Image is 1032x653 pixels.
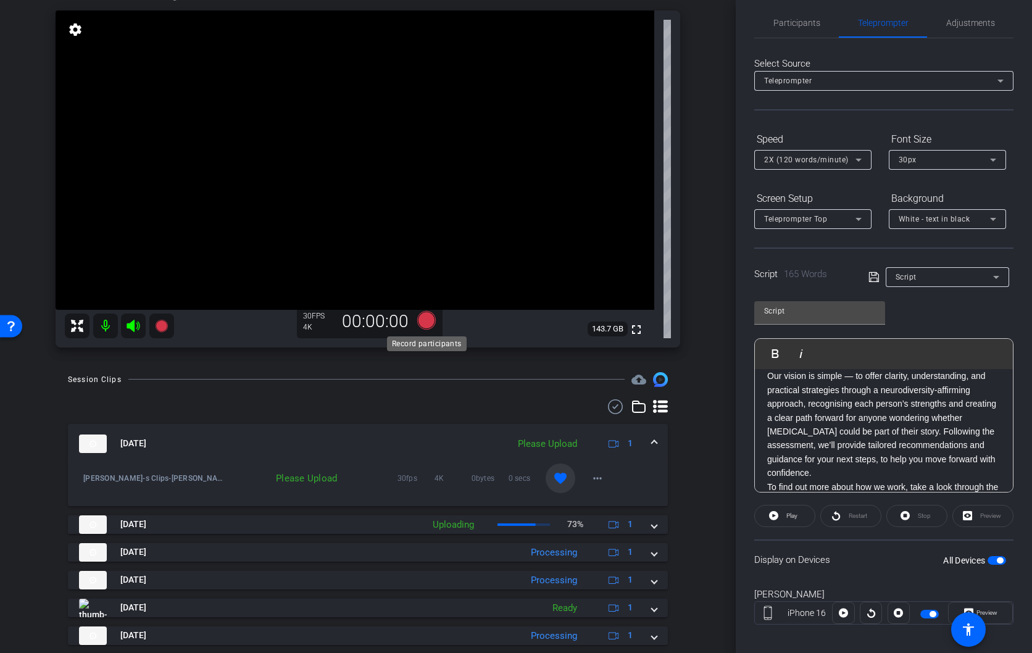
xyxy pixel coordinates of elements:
[546,601,583,615] div: Ready
[754,267,851,281] div: Script
[68,599,668,617] mat-expansion-panel-header: thumb-nail[DATE]Ready1
[79,543,107,562] img: thumb-nail
[120,518,146,531] span: [DATE]
[961,622,976,637] mat-icon: accessibility
[525,573,583,588] div: Processing
[68,464,668,506] div: thumb-nail[DATE]Please Upload1
[387,336,467,351] div: Record participants
[567,518,583,531] p: 73%
[946,19,995,27] span: Adjustments
[628,518,633,531] span: 1
[767,480,1001,522] p: To find out more about how we work, take a look through the website, and when you’re ready, conta...
[525,629,583,643] div: Processing
[83,472,228,485] span: [PERSON_NAME]-s Clips-[PERSON_NAME]-2025-08-19-12-00-39-523-0
[590,471,605,486] mat-icon: more_horiz
[948,602,1013,624] button: Preview
[754,188,872,209] div: Screen Setup
[553,471,568,486] mat-icon: favorite
[228,472,344,485] div: Please Upload
[79,515,107,534] img: thumb-nail
[764,215,827,223] span: Teleprompter Top
[68,571,668,589] mat-expansion-panel-header: thumb-nail[DATE]Processing1
[754,588,1013,602] div: [PERSON_NAME]
[784,268,827,280] span: 165 Words
[472,472,509,485] span: 0bytes
[781,607,833,620] div: iPhone 16
[628,629,633,642] span: 1
[79,435,107,453] img: thumb-nail
[509,472,546,485] span: 0 secs
[67,22,84,37] mat-icon: settings
[943,554,988,567] label: All Devices
[754,539,1013,580] div: Display on Devices
[525,546,583,560] div: Processing
[79,571,107,589] img: thumb-nail
[512,437,583,451] div: Please Upload
[754,129,872,150] div: Speed
[628,546,633,559] span: 1
[786,512,797,519] span: Play
[435,472,472,485] span: 4K
[899,156,917,164] span: 30px
[120,573,146,586] span: [DATE]
[631,372,646,387] mat-icon: cloud_upload
[120,601,146,614] span: [DATE]
[120,437,146,450] span: [DATE]
[79,599,107,617] img: thumb-nail
[889,129,1006,150] div: Font Size
[754,505,815,527] button: Play
[889,188,1006,209] div: Background
[858,19,909,27] span: Teleprompter
[767,259,1001,480] p: Whether you’ve been wondering about [MEDICAL_DATA] for yourself, a family member, or for someone ...
[303,322,334,332] div: 4K
[628,601,633,614] span: 1
[79,626,107,645] img: thumb-nail
[754,57,1013,71] div: Select Source
[899,215,970,223] span: White - text in black
[120,546,146,559] span: [DATE]
[653,372,668,387] img: Session clips
[629,322,644,337] mat-icon: fullscreen
[120,629,146,642] span: [DATE]
[773,19,820,27] span: Participants
[628,437,633,450] span: 1
[68,626,668,645] mat-expansion-panel-header: thumb-nail[DATE]Processing1
[68,543,668,562] mat-expansion-panel-header: thumb-nail[DATE]Processing1
[764,77,812,85] span: Teleprompter
[68,373,122,386] div: Session Clips
[68,424,668,464] mat-expansion-panel-header: thumb-nail[DATE]Please Upload1
[312,312,325,320] span: FPS
[896,273,917,281] span: Script
[427,518,480,532] div: Uploading
[68,515,668,534] mat-expansion-panel-header: thumb-nail[DATE]Uploading73%1
[976,609,997,616] span: Preview
[764,156,849,164] span: 2X (120 words/minute)
[764,304,875,318] input: Title
[334,311,417,332] div: 00:00:00
[397,472,435,485] span: 30fps
[631,372,646,387] span: Destinations for your clips
[628,573,633,586] span: 1
[303,311,334,321] div: 30
[588,322,628,336] span: 143.7 GB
